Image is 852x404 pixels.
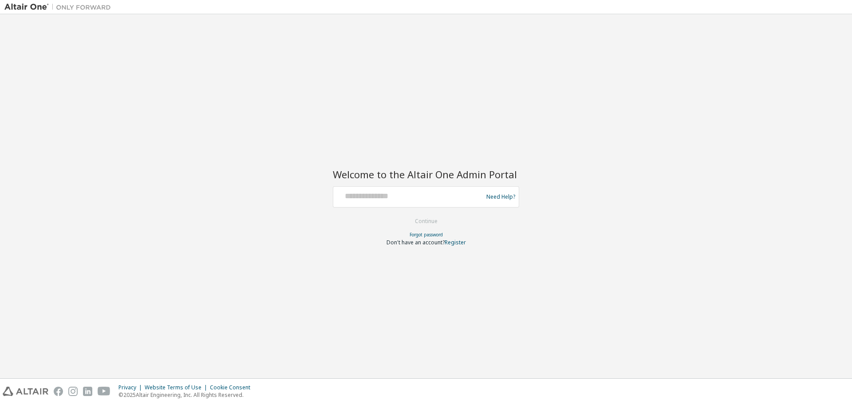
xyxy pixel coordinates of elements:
h2: Welcome to the Altair One Admin Portal [333,168,519,180]
img: instagram.svg [68,387,78,396]
img: linkedin.svg [83,387,92,396]
a: Forgot password [410,231,443,238]
img: youtube.svg [98,387,110,396]
div: Website Terms of Use [145,384,210,391]
img: Altair One [4,3,115,12]
div: Cookie Consent [210,384,256,391]
p: © 2025 Altair Engineering, Inc. All Rights Reserved. [118,391,256,399]
img: facebook.svg [54,387,63,396]
img: altair_logo.svg [3,387,48,396]
span: Don't have an account? [387,239,445,246]
div: Privacy [118,384,145,391]
a: Register [445,239,466,246]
